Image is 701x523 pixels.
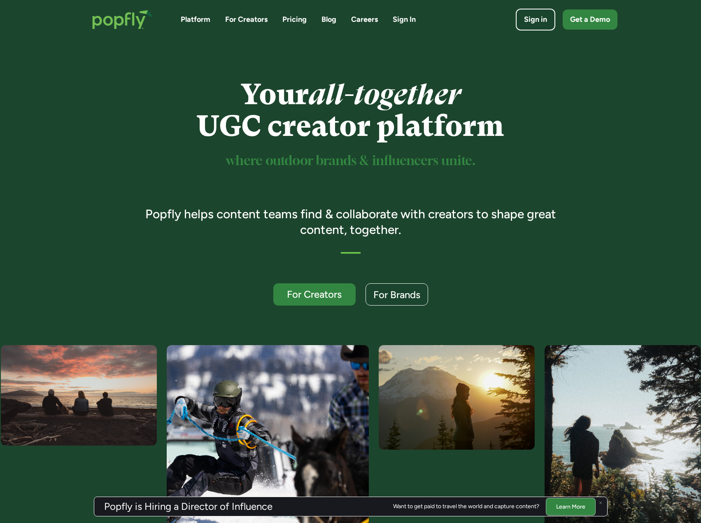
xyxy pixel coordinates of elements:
h3: Popfly is Hiring a Director of Influence [104,502,272,511]
a: Sign in [516,9,555,30]
div: Get a Demo [570,14,610,25]
div: For Creators [281,289,348,299]
a: Learn More [546,497,596,515]
div: Sign in [524,14,547,25]
a: Platform [181,14,210,25]
a: Get a Demo [563,9,617,30]
h3: Popfly helps content teams find & collaborate with creators to shape great content, together. [133,206,568,237]
div: For Brands [373,290,420,300]
a: Sign In [393,14,416,25]
a: Careers [351,14,378,25]
sup: where outdoor brands & influencers unite. [226,155,475,168]
a: Blog [321,14,336,25]
a: For Creators [225,14,268,25]
a: For Creators [273,283,356,306]
a: home [84,2,161,37]
em: all-together [309,78,461,111]
a: For Brands [366,283,428,306]
a: Pricing [282,14,307,25]
div: Want to get paid to travel the world and capture content? [393,503,539,510]
h1: Your UGC creator platform [133,79,568,142]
